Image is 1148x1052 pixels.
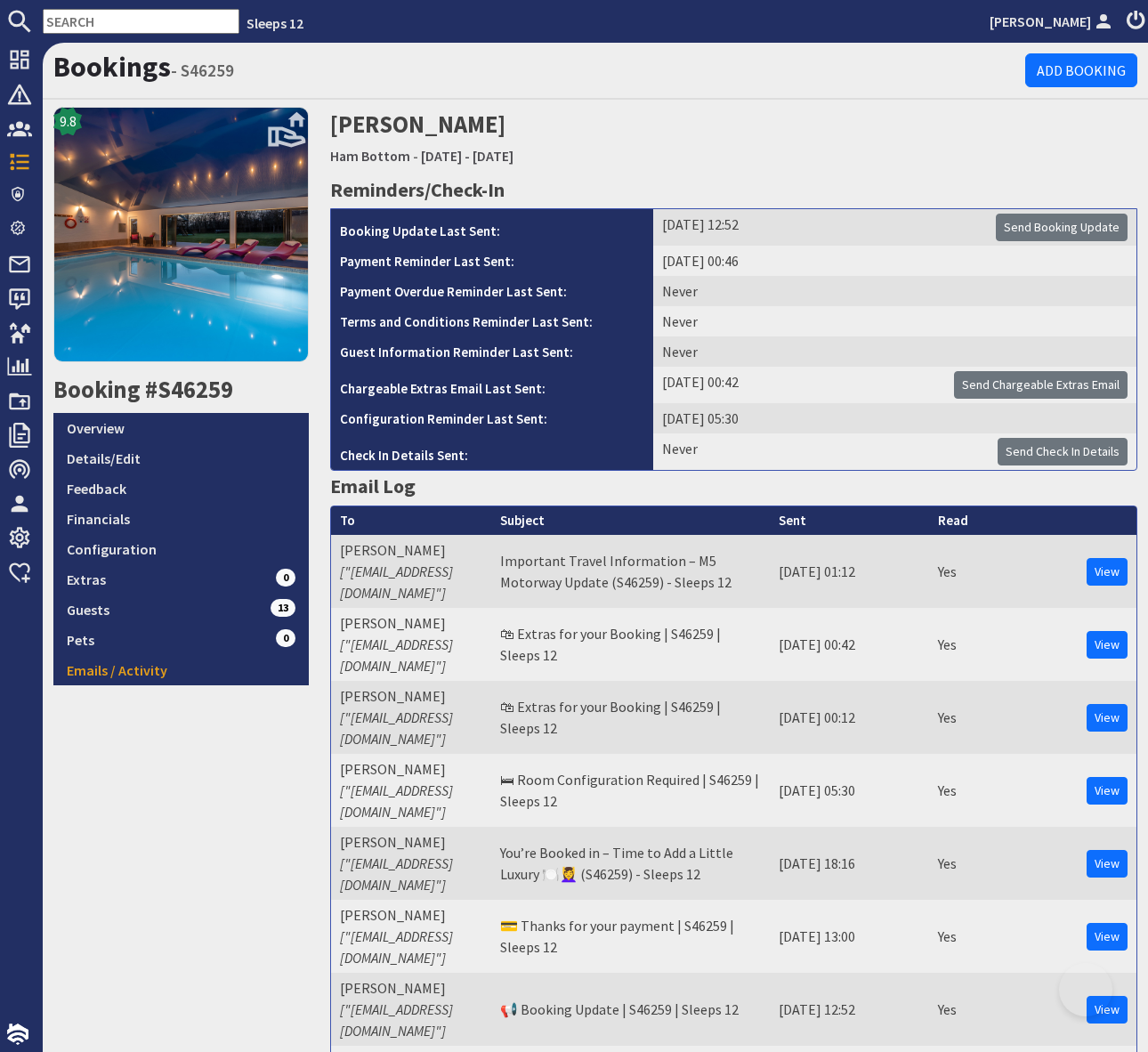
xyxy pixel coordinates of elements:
span: Send Check In Details [1006,443,1120,459]
i: ["[EMAIL_ADDRESS][DOMAIN_NAME]"] [340,1000,453,1040]
a: [DATE] - [DATE] [421,147,513,165]
iframe: Toggle Customer Support [1059,963,1112,1016]
span: Send Booking Update [1004,219,1120,235]
h2: Booking #S46259 [53,376,309,404]
h3: Reminders/Check-In [330,174,1138,205]
td: [DATE] 13:00 [770,900,929,973]
th: Subject [491,506,770,536]
i: ["[EMAIL_ADDRESS][DOMAIN_NAME]"] [340,854,453,894]
td: Yes [929,535,977,608]
small: - S46259 [171,60,234,81]
td: [PERSON_NAME] [331,827,491,900]
img: Ham Bottom's icon [53,107,309,362]
td: [PERSON_NAME] [331,608,491,681]
td: [DATE] 00:46 [653,246,1136,276]
a: View [1087,777,1128,805]
td: [PERSON_NAME] [331,535,491,608]
td: [PERSON_NAME] [331,681,491,754]
a: Emails / Activity [53,655,309,685]
td: 🛍 Extras for your Booking | S46259 | Sleeps 12 [491,681,770,754]
td: 🛏 Room Configuration Required | S46259 | Sleeps 12 [491,754,770,827]
a: Sleeps 12 [247,14,303,32]
th: Configuration Reminder Last Sent: [331,403,653,433]
a: Configuration [53,534,309,564]
td: 🛍 Extras for your Booking | S46259 | Sleeps 12 [491,608,770,681]
th: Sent [770,506,929,536]
span: 13 [271,599,295,617]
td: Never [653,336,1136,367]
th: Payment Reminder Last Sent: [331,246,653,276]
i: ["[EMAIL_ADDRESS][DOMAIN_NAME]"] [340,781,453,821]
td: [DATE] 18:16 [770,827,929,900]
td: Never [653,276,1136,306]
td: [PERSON_NAME] [331,900,491,973]
td: [DATE] 00:42 [653,367,1136,403]
td: [DATE] 05:30 [653,403,1136,433]
td: Yes [929,827,977,900]
button: Send Chargeable Extras Email [954,371,1128,399]
td: [DATE] 12:52 [653,209,1136,246]
a: [PERSON_NAME] [990,11,1116,32]
td: Yes [929,681,977,754]
a: View [1087,558,1128,586]
th: Terms and Conditions Reminder Last Sent: [331,306,653,336]
i: ["[EMAIL_ADDRESS][DOMAIN_NAME]"] [340,708,453,748]
th: Booking Update Last Sent: [331,209,653,246]
button: Send Check In Details [998,438,1128,465]
a: Feedback [53,473,309,504]
td: [PERSON_NAME] [331,973,491,1046]
td: 📢 Booking Update | S46259 | Sleeps 12 [491,973,770,1046]
td: [DATE] 12:52 [770,973,929,1046]
a: Financials [53,504,309,534]
a: Pets0 [53,625,309,655]
span: 9.8 [60,110,77,132]
th: To [331,506,491,536]
a: View [1087,631,1128,659]
th: Check In Details Sent: [331,433,653,470]
input: SEARCH [43,9,239,34]
th: Chargeable Extras Email Last Sent: [331,367,653,403]
a: Ham Bottom [330,147,410,165]
td: Never [653,433,1136,470]
span: Send Chargeable Extras Email [962,376,1120,392]
i: ["[EMAIL_ADDRESS][DOMAIN_NAME]"] [340,562,453,602]
td: [DATE] 05:30 [770,754,929,827]
a: Guests13 [53,595,309,625]
i: ["[EMAIL_ADDRESS][DOMAIN_NAME]"] [340,635,453,675]
a: View [1087,923,1128,951]
a: View [1087,850,1128,878]
h3: Email Log [330,471,1138,501]
td: [DATE] 00:42 [770,608,929,681]
a: Bookings [53,49,171,85]
a: Extras0 [53,564,309,595]
td: Never [653,306,1136,336]
td: Yes [929,900,977,973]
th: Payment Overdue Reminder Last Sent: [331,276,653,306]
th: Read [929,506,977,536]
a: Details/Edit [53,443,309,473]
td: [DATE] 00:12 [770,681,929,754]
i: ["[EMAIL_ADDRESS][DOMAIN_NAME]"] [340,927,453,967]
td: You’re Booked in – Time to Add a Little Luxury 🍽️💆‍♀️ (S46259) - Sleeps 12 [491,827,770,900]
button: Send Booking Update [996,214,1128,241]
td: 💳 Thanks for your payment | S46259 | Sleeps 12 [491,900,770,973]
h2: [PERSON_NAME] [330,107,861,170]
span: - [413,147,418,165]
a: 9.8 [53,107,309,376]
a: Overview [53,413,309,443]
td: [DATE] 01:12 [770,535,929,608]
th: Guest Information Reminder Last Sent: [331,336,653,367]
td: Important Travel Information – M5 Motorway Update (S46259) - Sleeps 12 [491,535,770,608]
a: View [1087,704,1128,732]
span: 0 [276,629,295,647]
td: Yes [929,754,977,827]
a: Add Booking [1025,53,1137,87]
td: Yes [929,973,977,1046]
td: [PERSON_NAME] [331,754,491,827]
img: staytech_i_w-64f4e8e9ee0a9c174fd5317b4b171b261742d2d393467e5bdba4413f4f884c10.svg [7,1024,28,1045]
span: 0 [276,569,295,587]
td: Yes [929,608,977,681]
